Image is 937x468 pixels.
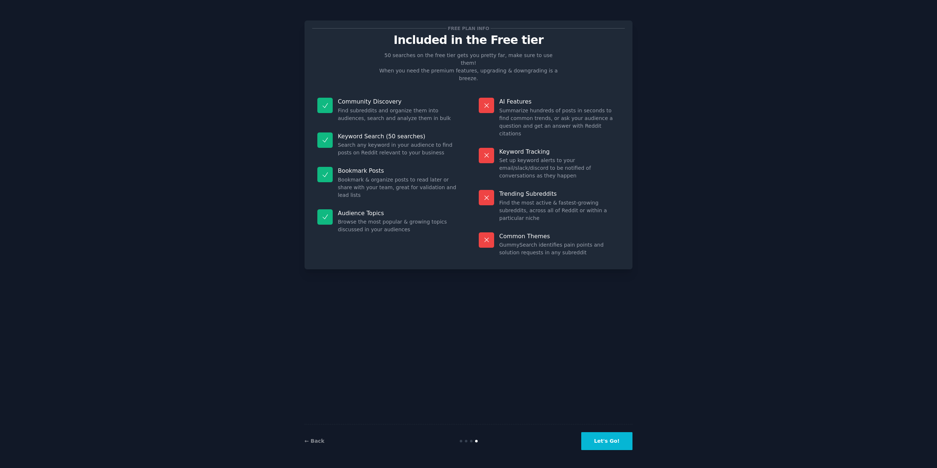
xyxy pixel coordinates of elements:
p: Common Themes [499,232,620,240]
dd: Search any keyword in your audience to find posts on Reddit relevant to your business [338,141,458,157]
p: Keyword Search (50 searches) [338,132,458,140]
p: Keyword Tracking [499,148,620,156]
dd: Find subreddits and organize them into audiences, search and analyze them in bulk [338,107,458,122]
dd: Find the most active & fastest-growing subreddits, across all of Reddit or within a particular niche [499,199,620,222]
p: 50 searches on the free tier gets you pretty far, make sure to use them! When you need the premiu... [376,52,561,82]
dd: Browse the most popular & growing topics discussed in your audiences [338,218,458,233]
dd: Set up keyword alerts to your email/slack/discord to be notified of conversations as they happen [499,157,620,180]
p: Included in the Free tier [312,34,625,46]
p: Audience Topics [338,209,458,217]
span: Free plan info [447,25,490,32]
button: Let's Go! [581,432,632,450]
dd: GummySearch identifies pain points and solution requests in any subreddit [499,241,620,257]
dd: Summarize hundreds of posts in seconds to find common trends, or ask your audience a question and... [499,107,620,138]
dd: Bookmark & organize posts to read later or share with your team, great for validation and lead lists [338,176,458,199]
p: Trending Subreddits [499,190,620,198]
p: Bookmark Posts [338,167,458,175]
p: Community Discovery [338,98,458,105]
a: ← Back [305,438,324,444]
p: AI Features [499,98,620,105]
